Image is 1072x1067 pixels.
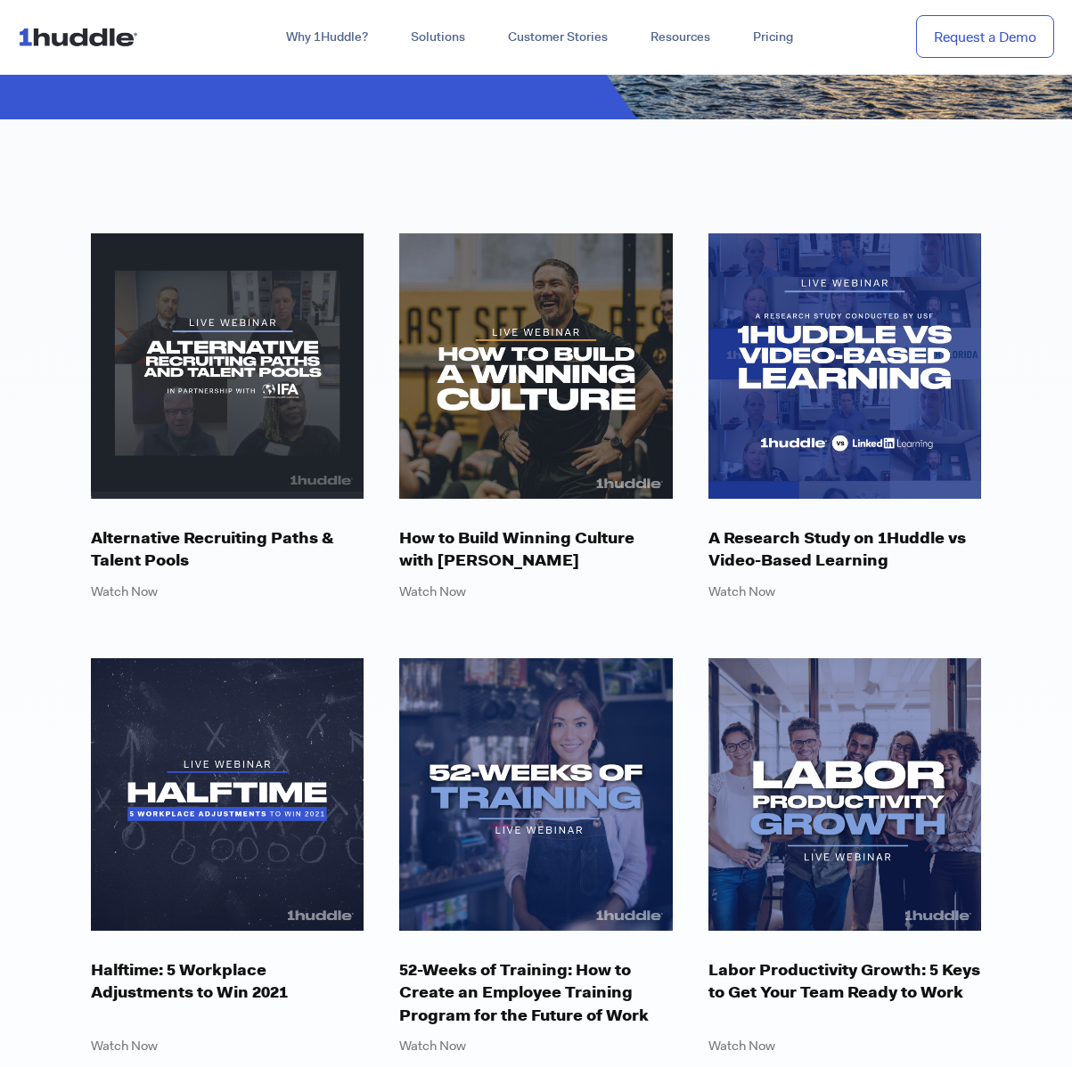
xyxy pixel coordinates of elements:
a: Resources [629,21,732,53]
a: A Research Study on 1Huddle vs Video-Based Learning [708,527,982,572]
a: 52-Weeks of Training: How to Create an Employee Training Program for the Future of Work [399,959,673,1027]
a: Why 1Huddle? [265,21,389,53]
a: Request a Demo [916,15,1054,59]
a: Halftime: 5 Workplace Adjustments to Win 2021 [91,959,364,1004]
a: Solutions [389,21,487,53]
a: Alternative Recruiting Paths & Talent Pools [91,527,364,572]
img: ... [18,20,145,53]
a: Labor Productivity Growth: 5 Keys to Get Your Team Ready to Work [708,959,982,1004]
a: Customer Stories [487,21,629,53]
a: How to Build Winning Culture with [PERSON_NAME] [399,527,673,572]
a: Pricing [732,21,814,53]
